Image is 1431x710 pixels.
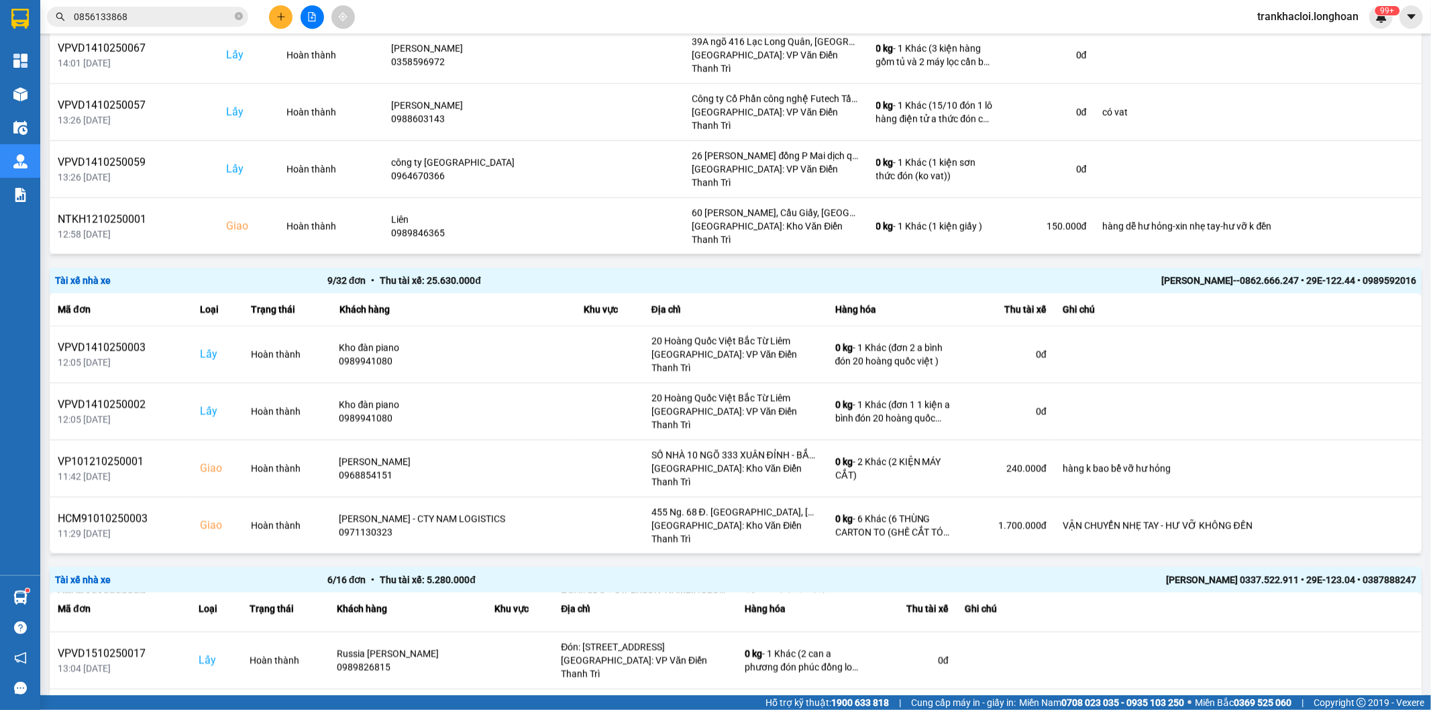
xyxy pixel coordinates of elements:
div: 0358596972 [391,55,596,68]
span: 0 kg [876,43,894,54]
div: HCM91010250003 [58,511,184,527]
th: Mã đơn [50,593,191,625]
div: Hoàn thành [251,405,323,418]
th: Ghi chú [1055,293,1422,326]
div: [GEOGRAPHIC_DATA]: VP Văn Điển Thanh Trì [651,405,819,432]
div: Thu tài xế [879,601,948,617]
div: Giao [200,460,235,476]
div: - 1 Khác (1 kiện sơn thức đón (ko vat)) [876,156,994,183]
span: plus [276,12,286,21]
th: Mã đơn [50,293,192,326]
div: Hoàn thành [286,105,374,119]
div: 12:05 [DATE] [58,356,184,369]
div: 11:29 [DATE] [58,527,184,540]
div: VPVD1410250003 [58,340,184,356]
div: có vat [1103,105,1414,119]
div: 0988603143 [391,112,596,125]
span: message [14,682,27,695]
th: Khách hàng [329,593,486,625]
img: warehouse-icon [13,591,28,605]
span: Tài xế nhà xe [55,574,111,585]
div: 26 [PERSON_NAME] đồng P Mai dịch quận [GEOGRAPHIC_DATA] [692,149,860,162]
div: công ty [GEOGRAPHIC_DATA] [391,156,596,169]
div: Giao [200,517,235,534]
strong: 0708 023 035 - 0935 103 250 [1061,697,1184,708]
span: copyright [1357,698,1366,707]
div: [PERSON_NAME] - CTY NAM LOGISTICS [339,512,568,525]
div: Hoàn thành [286,48,374,62]
img: dashboard-icon [13,54,28,68]
div: VPVD1410250002 [58,397,184,413]
th: Khu vực [576,293,643,326]
div: Hoàn thành [286,219,374,233]
div: Đón: [STREET_ADDRESS] [561,640,729,654]
div: 0968854151 [339,468,568,482]
span: | [1302,695,1304,710]
span: Miền Bắc [1195,695,1291,710]
div: [GEOGRAPHIC_DATA]: VP Văn Điển Thanh Trì [692,48,860,75]
img: icon-new-feature [1375,11,1387,23]
th: Loại [192,293,243,326]
div: Kho đàn piano [339,398,568,411]
div: Liên [391,213,596,226]
div: 12:05 [DATE] [58,413,184,426]
sup: 1 [25,589,30,593]
img: solution-icon [13,188,28,202]
div: Hoàn thành [251,462,323,475]
div: Russia [PERSON_NAME] [337,647,478,660]
th: Hàng hóa [737,593,871,625]
div: Lấy [200,346,235,362]
div: - 1 Khác (đơn 2 a bình đón 20 hoàng quốc việt ) [835,341,953,368]
strong: 1900 633 818 [831,697,889,708]
div: 0989846365 [391,226,596,240]
div: 6 / 16 đơn Thu tài xế: 5.280.000 đ [327,572,872,587]
div: 455 Ng. 68 Đ. [GEOGRAPHIC_DATA], [GEOGRAPHIC_DATA], [GEOGRAPHIC_DATA], [GEOGRAPHIC_DATA] [651,505,819,519]
div: - 6 Khác (6 THÙNG CARTON TO (GHẾ CẮT TÓC) ) [835,512,953,539]
img: logo-vxr [11,9,29,29]
span: Hỗ trợ kỹ thuật: [765,695,889,710]
div: Kho đàn piano [339,341,568,354]
div: 13:26 [DATE] [58,113,210,127]
th: Hàng hóa [827,293,961,326]
span: 0 kg [876,221,894,232]
div: 13:04 [DATE] [58,662,182,675]
div: Lấy [226,104,270,120]
div: 240.000 đ [969,462,1047,475]
span: caret-down [1406,11,1418,23]
th: Trạng thái [242,593,329,625]
button: plus [269,5,293,29]
div: 0989941080 [339,354,568,368]
div: [GEOGRAPHIC_DATA]: Kho Văn Điển Thanh Trì [651,519,819,546]
div: 1.700.000 đ [969,519,1047,532]
div: [PERSON_NAME]--0862.666.247 • 29E-122.44 • 0989592016 [871,273,1416,288]
div: Giao [226,218,270,234]
div: Lấy [226,161,270,177]
div: 0 đ [969,405,1047,418]
div: 0 đ [1010,48,1087,62]
img: warehouse-icon [13,154,28,168]
div: 0989826815 [337,660,478,674]
div: 0989941080 [339,411,568,425]
div: [GEOGRAPHIC_DATA]: VP Văn Điển Thanh Trì [692,105,860,132]
div: VPVD1510250017 [58,646,182,662]
span: aim [338,12,348,21]
span: close-circle [235,11,243,23]
strong: 0369 525 060 [1234,697,1291,708]
span: ⚪️ [1187,700,1191,705]
button: aim [331,5,355,29]
div: Lấy [200,403,235,419]
div: - 1 Khác (15/10 đón 1 lô hàng điện tử a thức đón cầu giáy) [876,99,994,125]
div: - 1 Khác (3 kiện hàng gồm tủ và 2 máy lọc cần bọc a thức đón ) [876,42,994,68]
div: 12:58 [DATE] [58,227,210,241]
th: Khách hàng [331,293,576,326]
div: - 2 Khác (2 KIỆN MÁY CẮT) [835,455,953,482]
div: Thu tài xế [969,301,1047,317]
div: [PERSON_NAME] [339,455,568,468]
th: Địa chỉ [643,293,827,326]
div: [GEOGRAPHIC_DATA]: VP Văn Điển Thanh Trì [651,348,819,374]
div: Hoàn thành [251,348,323,361]
th: Trạng thái [243,293,331,326]
div: SỐ NHÀ 10 NGÕ 333 XUÂN ĐỈNH - BẮC TỪ [GEOGRAPHIC_DATA] - [GEOGRAPHIC_DATA] [651,448,819,462]
div: 11:42 [DATE] [58,470,184,483]
div: [PERSON_NAME] [391,42,596,55]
